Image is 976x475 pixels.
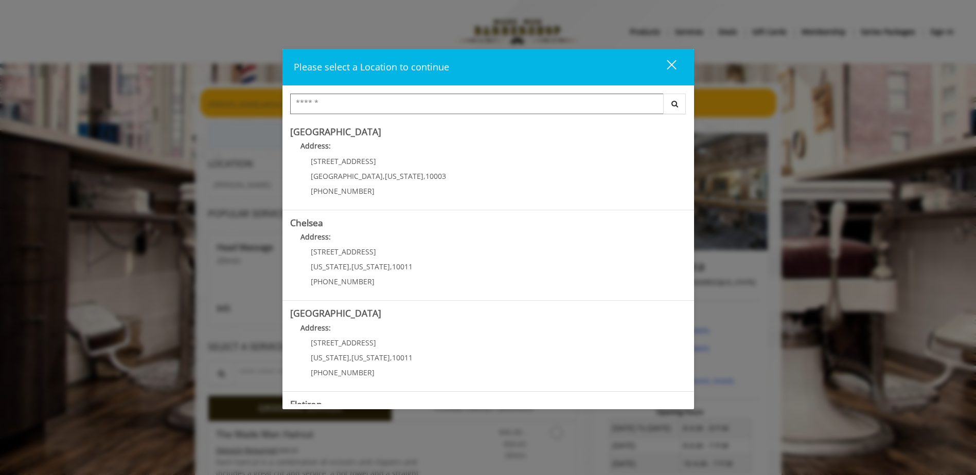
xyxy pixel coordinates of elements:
span: [STREET_ADDRESS] [311,338,376,348]
b: Flatiron [290,398,322,410]
span: [US_STATE] [351,353,390,362]
span: [STREET_ADDRESS] [311,247,376,257]
b: [GEOGRAPHIC_DATA] [290,125,381,138]
b: Address: [300,141,331,151]
span: [US_STATE] [311,353,349,362]
span: [PHONE_NUMBER] [311,368,375,377]
input: Search Center [290,94,664,114]
span: , [390,353,392,362]
span: , [349,262,351,271]
span: , [390,262,392,271]
span: 10003 [425,171,446,181]
span: , [383,171,385,181]
span: [PHONE_NUMBER] [311,277,375,286]
span: [PHONE_NUMBER] [311,186,375,196]
div: Center Select [290,94,686,119]
span: , [423,171,425,181]
span: 10011 [392,262,413,271]
span: [US_STATE] [311,262,349,271]
span: [GEOGRAPHIC_DATA] [311,171,383,181]
b: Chelsea [290,216,323,229]
span: [STREET_ADDRESS] [311,156,376,166]
span: 10011 [392,353,413,362]
span: [US_STATE] [385,171,423,181]
span: Please select a Location to continue [294,61,449,73]
span: , [349,353,351,362]
b: Address: [300,232,331,242]
i: Search button [669,100,681,107]
b: [GEOGRAPHIC_DATA] [290,307,381,319]
button: close dialog [648,57,683,78]
div: close dialog [655,59,676,75]
b: Address: [300,323,331,333]
span: [US_STATE] [351,262,390,271]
